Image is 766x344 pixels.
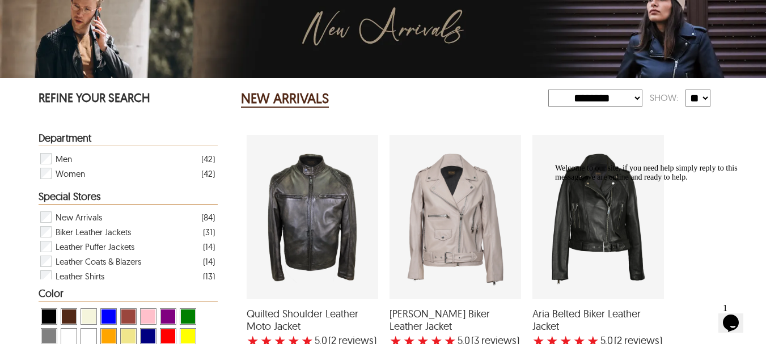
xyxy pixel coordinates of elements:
span: Quilted Shoulder Leather Moto Jacket [247,308,378,332]
div: View Black New Arrivals [41,308,57,325]
div: View Beige New Arrivals [81,308,97,325]
div: Show: [642,88,685,108]
div: ( 42 ) [201,167,215,181]
span: Welcome to our site, if you need help simply reply to this message, we are online and ready to help. [5,5,187,22]
div: View Cognac New Arrivals [120,308,137,325]
div: Welcome to our site, if you need help simply reply to this message, we are online and ready to help. [5,5,209,23]
div: Filter Leather Coats & Blazers New Arrivals [39,254,215,269]
span: Biker Leather Jackets [56,224,131,239]
span: Women [56,166,85,181]
span: Leather Shirts [56,269,104,283]
iframe: chat widget [718,299,755,333]
div: ( 13 ) [203,269,215,283]
div: View Brown ( Brand Color ) New Arrivals [61,308,77,325]
span: Aria Belted Biker Leather Jacket [532,308,664,332]
div: Heading Filter New Arrivals by Special Stores [39,191,218,205]
div: Filter Women New Arrivals [39,166,215,181]
div: ( 31 ) [203,225,215,239]
div: Filter Men New Arrivals [39,151,215,166]
span: Leather Puffer Jackets [56,239,134,254]
div: ( 42 ) [201,152,215,166]
span: Nora Belted Biker Leather Jacket [390,308,521,332]
p: REFINE YOUR SEARCH [39,90,218,108]
div: ( 14 ) [203,240,215,254]
div: ( 84 ) [201,210,215,224]
span: Leather Coats & Blazers [56,254,141,269]
div: Filter Leather Puffer Jackets New Arrivals [39,239,215,254]
div: Filter Leather Shirts New Arrivals [39,269,215,283]
iframe: chat widget [551,159,755,293]
div: Heading Filter New Arrivals by Color [39,288,218,301]
div: View Green New Arrivals [180,308,196,325]
div: Filter New Arrivals New Arrivals [39,210,215,224]
div: View Purple New Arrivals [160,308,176,325]
div: View Pink New Arrivals [140,308,156,325]
div: Heading Filter New Arrivals by Department [39,133,218,146]
div: Filter Biker Leather Jackets New Arrivals [39,224,215,239]
span: New Arrivals [56,210,102,224]
div: ( 14 ) [203,254,215,269]
div: View Blue New Arrivals [100,308,117,325]
h2: NEW ARRIVALS [241,90,329,108]
span: Men [56,151,72,166]
div: New Arrivals 85 Results Found [241,87,535,110]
